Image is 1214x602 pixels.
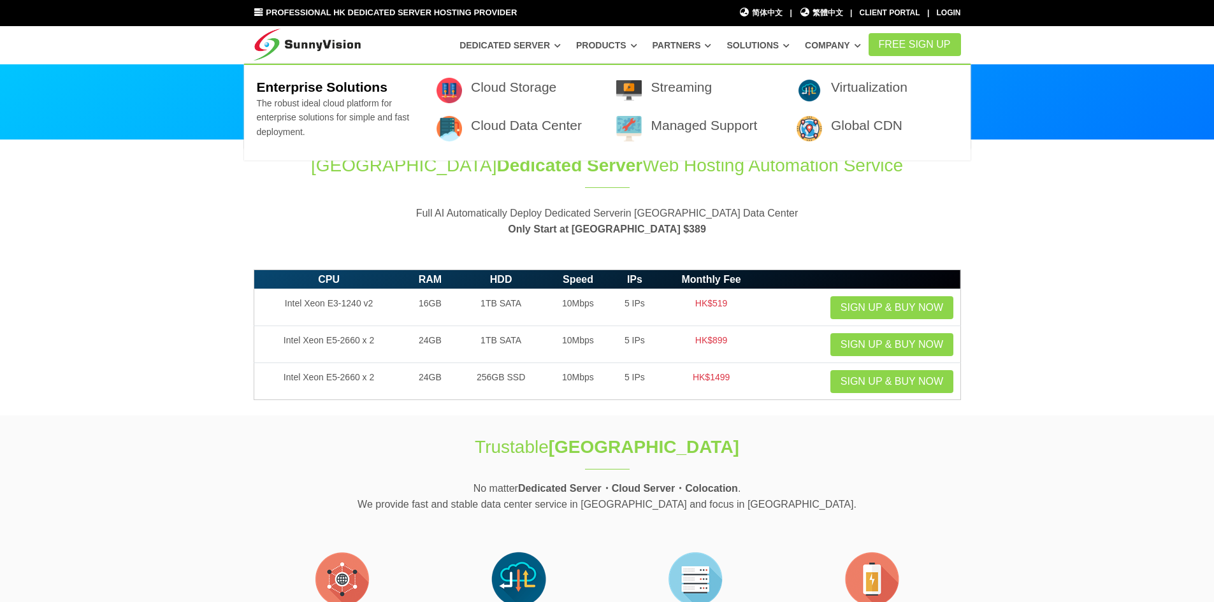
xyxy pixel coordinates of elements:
[456,289,546,326] td: 1TB SATA
[659,363,763,400] td: HK$1499
[651,118,757,133] a: Managed Support
[471,80,556,94] a: Cloud Storage
[611,326,659,363] td: 5 IPs
[937,8,961,17] a: Login
[266,8,517,17] span: Professional HK Dedicated Server Hosting Provider
[254,289,404,326] td: Intel Xeon E3-1240 v2
[805,34,861,57] a: Company
[869,33,961,56] a: FREE Sign Up
[437,78,462,103] img: 001-data.png
[508,224,706,234] strong: Only Start at [GEOGRAPHIC_DATA] $389
[797,116,822,141] img: 005-location.png
[850,7,852,19] li: |
[437,116,462,141] img: 003-server-1.png
[404,269,457,289] th: RAM
[546,269,611,289] th: Speed
[456,326,546,363] td: 1TB SATA
[726,34,790,57] a: Solutions
[830,333,953,356] a: Sign up & Buy Now
[256,80,387,94] b: Enterprise Solutions
[659,326,763,363] td: HK$899
[831,118,902,133] a: Global CDN
[471,118,582,133] a: Cloud Data Center
[799,7,843,19] a: 繁體中文
[831,80,907,94] a: Virtualization
[651,80,712,94] a: Streaming
[860,8,920,17] a: Client Portal
[797,78,822,103] img: flat-cloud-in-out.png
[404,363,457,400] td: 24GB
[830,296,953,319] a: Sign up & Buy Now
[456,269,546,289] th: HDD
[576,34,637,57] a: Products
[927,7,929,19] li: |
[546,363,611,400] td: 10Mbps
[254,363,404,400] td: Intel Xeon E5-2660 x 2
[830,370,953,393] a: Sign up & Buy Now
[244,64,971,161] div: Solutions
[790,7,791,19] li: |
[254,153,961,178] h1: [GEOGRAPHIC_DATA] Web Hosting Automation Service
[459,34,561,57] a: Dedicated Server
[611,289,659,326] td: 5 IPs
[404,289,457,326] td: 16GB
[254,205,961,238] p: Full AI Automatically Deploy Dedicated Serverin [GEOGRAPHIC_DATA] Data Center
[254,269,404,289] th: CPU
[611,363,659,400] td: 5 IPs
[659,269,763,289] th: Monthly Fee
[616,78,642,103] img: 007-video-player.png
[395,434,820,459] h1: Trustable
[496,155,642,175] span: Dedicated Server
[739,7,783,19] a: 简体中文
[659,289,763,326] td: HK$519
[256,98,409,137] span: The robust ideal cloud platform for enterprise solutions for simple and fast deployment.
[254,326,404,363] td: Intel Xeon E5-2660 x 2
[456,363,546,400] td: 256GB SSD
[653,34,712,57] a: Partners
[546,289,611,326] td: 10Mbps
[546,326,611,363] td: 10Mbps
[616,116,642,141] img: 009-technical-support.png
[254,480,961,513] p: No matter . We provide fast and stable data center service in [GEOGRAPHIC_DATA] and focus in [GEO...
[518,483,738,494] strong: Dedicated Server・Cloud Server・Colocation
[549,437,739,457] strong: [GEOGRAPHIC_DATA]
[404,326,457,363] td: 24GB
[611,269,659,289] th: IPs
